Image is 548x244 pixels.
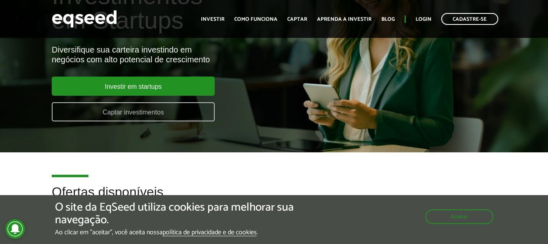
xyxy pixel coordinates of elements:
[425,209,493,224] button: Aceitar
[52,8,117,30] img: EqSeed
[416,17,431,22] a: Login
[287,17,307,22] a: Captar
[52,45,314,64] div: Diversifique sua carteira investindo em negócios com alto potencial de crescimento
[317,17,372,22] a: Aprenda a investir
[52,77,215,96] a: Investir em startups
[201,17,224,22] a: Investir
[163,229,257,236] a: política de privacidade e de cookies
[441,13,498,25] a: Cadastre-se
[55,229,318,236] p: Ao clicar em "aceitar", você aceita nossa .
[55,201,318,226] h5: O site da EqSeed utiliza cookies para melhorar sua navegação.
[381,17,395,22] a: Blog
[234,17,277,22] a: Como funciona
[52,102,215,121] a: Captar investimentos
[52,185,496,211] h2: Ofertas disponíveis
